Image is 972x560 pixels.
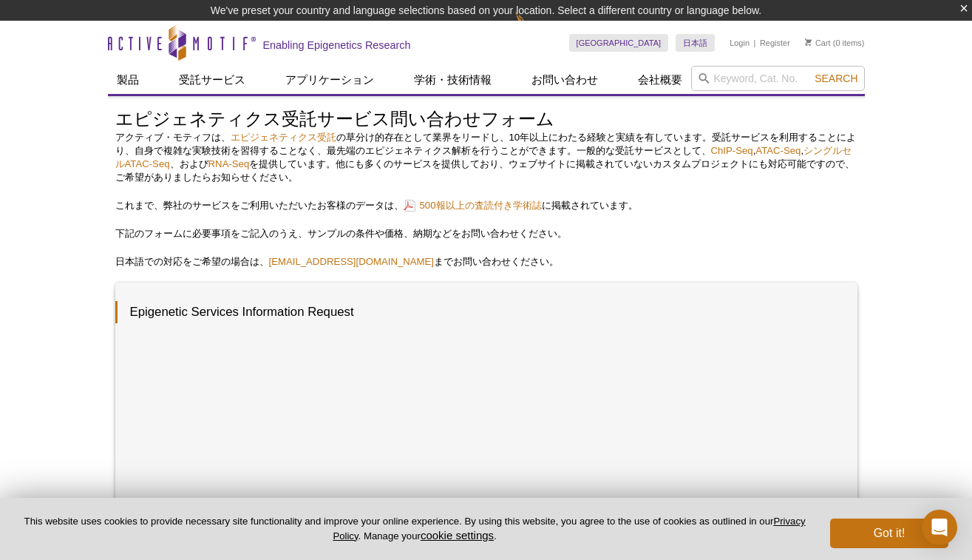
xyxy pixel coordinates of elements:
p: 下記のフォームに必要事項をご記入のうえ、サンプルの条件や価格、納期などをお問い合わせください。 [115,227,857,240]
a: RNA-Seq [208,158,250,169]
a: アプリケーション [276,66,383,94]
img: Your Cart [805,38,812,46]
h2: Enabling Epigenetics Research [263,38,411,52]
a: Login [730,38,750,48]
input: Keyword, Cat. No. [691,66,865,91]
button: Got it! [830,519,948,548]
a: 学術・技術情報 [405,66,500,94]
li: (0 items) [805,34,865,52]
a: エピジェネティクス受託 [231,132,336,143]
a: Register [760,38,790,48]
a: Cart [805,38,831,48]
a: お問い合わせ [523,66,607,94]
p: 日本語での対応をご希望の場合は、 までお問い合わせください。 [115,255,857,269]
button: Search [810,72,862,85]
a: 日本語 [676,34,715,52]
a: 500報以上の査読付き学術誌 [404,198,542,212]
p: アクティブ・モティフは、 の草分け的存在として業界をリードし、10年以上にわたる経験と実績を有しています。受託サービスを利用することにより、自身で複雑な実験技術を習得することなく、最先端のエピジ... [115,131,857,184]
img: Change Here [515,11,554,46]
a: ChIP-Seq [711,145,753,156]
p: This website uses cookies to provide necessary site functionality and improve your online experie... [24,515,806,543]
a: 製品 [108,66,148,94]
span: Search [815,72,857,84]
div: Open Intercom Messenger [922,510,957,545]
a: ATAC-Seq [755,145,801,156]
h3: Epigenetic Services Information Request [115,301,843,323]
li: | [754,34,756,52]
a: 会社概要 [629,66,691,94]
p: これまで、弊社のサービスをご利用いただいたお客様のデータは、 に掲載されています。 [115,199,857,212]
a: [GEOGRAPHIC_DATA] [569,34,669,52]
h1: エピジェネティクス受託サービス問い合わせフォーム [115,109,857,131]
a: 受託サービス [170,66,254,94]
a: Privacy Policy [333,516,805,541]
a: [EMAIL_ADDRESS][DOMAIN_NAME] [269,256,435,267]
button: cookie settings [421,529,494,542]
